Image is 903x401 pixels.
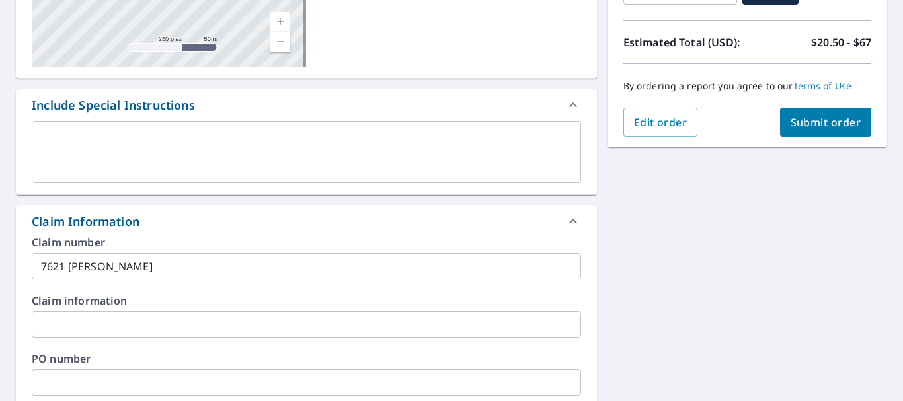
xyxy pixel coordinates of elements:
a: Terms of Use [793,79,852,92]
label: PO number [32,353,581,364]
button: Submit order [780,108,872,137]
button: Edit order [623,108,698,137]
span: Edit order [634,115,687,129]
span: Submit order [791,115,861,129]
a: Nivel actual 17, ampliar [270,12,290,32]
label: Claim information [32,295,581,306]
p: Estimated Total (USD): [623,34,748,50]
div: Include Special Instructions [32,96,195,114]
p: By ordering a report you agree to our [623,80,871,92]
p: $20.50 - $67 [811,34,871,50]
div: Claim Information [16,205,597,237]
a: Nivel actual 17, alejar [270,32,290,52]
div: Claim Information [32,213,139,231]
div: Include Special Instructions [16,89,597,121]
label: Claim number [32,237,581,248]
